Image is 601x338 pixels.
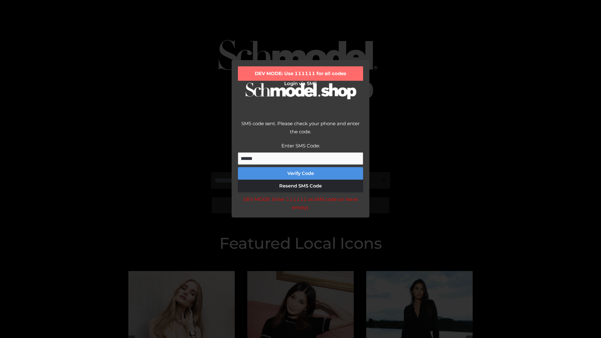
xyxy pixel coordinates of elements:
[238,180,363,192] button: Resend SMS Code
[238,120,363,142] div: SMS code sent. Please check your phone and enter the code.
[238,195,363,211] div: DEV MODE: Enter 111111 as SMS code (or leave empty).
[281,143,320,149] label: Enter SMS Code:
[238,66,363,81] div: DEV MODE: Use 111111 for all codes
[238,167,363,180] button: Verify Code
[238,81,363,86] h2: Login via SMS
